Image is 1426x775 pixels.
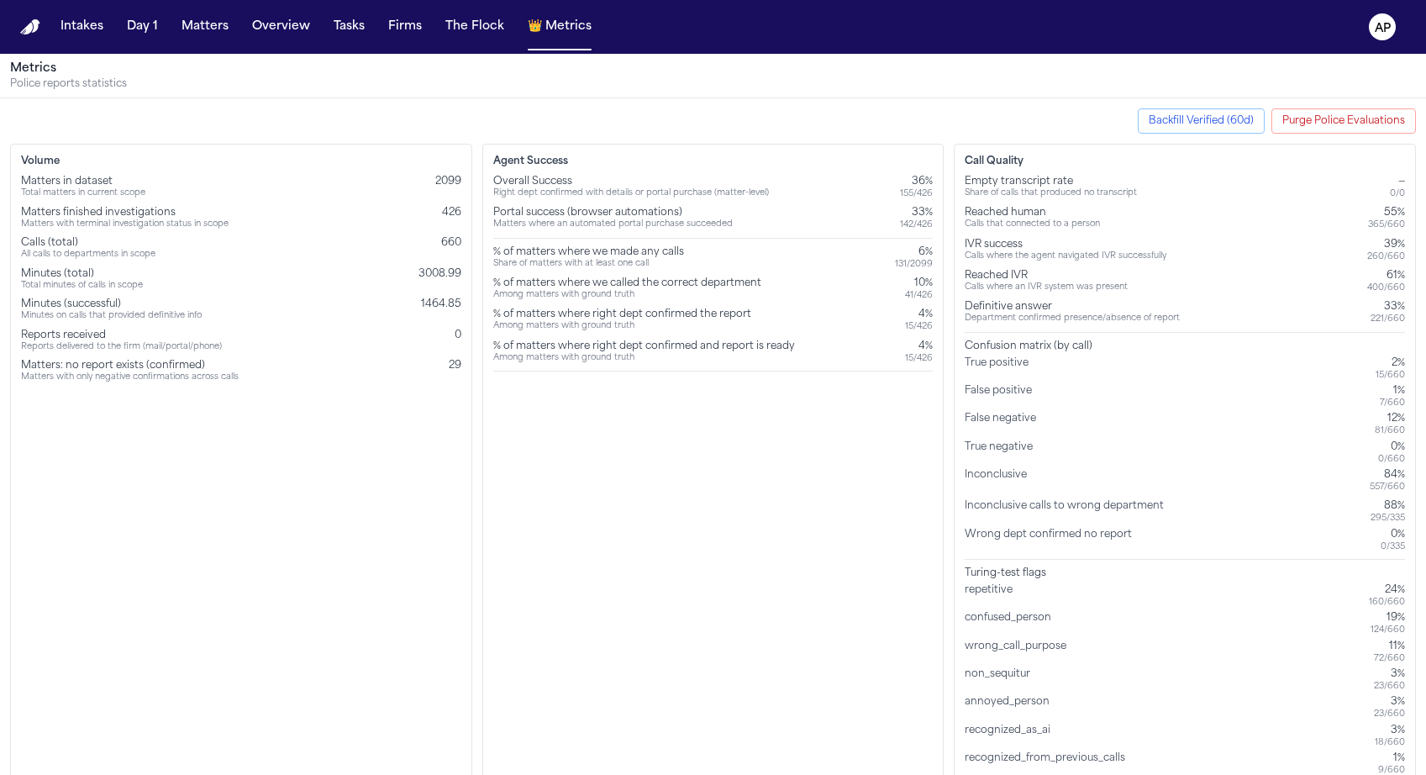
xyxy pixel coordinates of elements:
[1368,206,1405,219] div: 55%
[965,269,1128,282] div: Reached IVR
[965,611,1058,635] div: confused_person
[965,499,1171,524] div: Inconclusive calls to wrong department
[493,206,733,219] div: Portal success (browser automations)
[965,640,1073,664] div: wrong_call_purpose
[965,412,1043,436] div: False negative
[528,18,542,35] span: crown
[421,299,461,309] span: 1464.85
[21,175,145,188] div: Matters in dataset
[493,277,761,290] div: % of matters where we called the correct department
[1375,737,1405,748] div: 18 / 660
[54,12,110,42] a: Intakes
[245,12,317,42] button: Overview
[493,175,769,188] div: Overall Success
[1390,188,1405,199] div: 0 / 0
[439,12,511,42] button: The Flock
[1374,667,1405,681] div: 3%
[965,440,1039,465] div: True negative
[21,372,239,383] div: Matters with only negative confirmations across calls
[895,259,933,270] div: 131 / 2099
[1367,269,1405,282] div: 61%
[442,208,461,218] span: 426
[455,330,461,340] span: 0
[441,238,461,248] span: 660
[965,583,1019,608] div: repetitive
[381,12,429,42] a: Firms
[1374,640,1405,653] div: 11%
[1371,499,1405,513] div: 88%
[418,269,461,279] span: 3008.99
[965,528,1139,552] div: Wrong dept confirmed no report
[900,206,933,219] div: 33%
[21,206,229,219] div: Matters finished investigations
[1375,425,1405,436] div: 81 / 660
[493,353,795,364] div: Among matters with ground truth
[1374,681,1405,692] div: 23 / 660
[1378,454,1405,465] div: 0 / 660
[1369,597,1405,608] div: 160 / 660
[20,19,40,35] img: Finch Logo
[1367,251,1405,262] div: 260 / 660
[905,277,933,290] div: 10%
[1371,611,1405,625] div: 19%
[1371,300,1405,314] div: 33%
[1367,282,1405,293] div: 400 / 660
[1370,482,1405,493] div: 557 / 660
[900,219,933,230] div: 142 / 426
[493,321,751,332] div: Among matters with ground truth
[1371,513,1405,524] div: 295 / 335
[1376,370,1405,381] div: 15 / 660
[493,308,751,321] div: % of matters where right dept confirmed the report
[965,567,1405,580] div: Turing-test flags
[493,219,733,230] div: Matters where an automated portal purchase succeeded
[1376,356,1405,370] div: 2%
[1371,625,1405,635] div: 124 / 660
[965,695,1056,720] div: annoyed_person
[21,219,229,230] div: Matters with terminal investigation status in scope
[965,175,1137,188] div: Empty transcript rate
[1367,238,1405,251] div: 39%
[21,329,222,342] div: Reports received
[493,245,684,259] div: % of matters where we made any calls
[965,384,1039,409] div: False positive
[1368,219,1405,230] div: 365 / 660
[10,61,1416,77] h1: Metrics
[905,308,933,321] div: 4%
[493,155,934,168] h3: Agent Success
[1375,412,1405,425] div: 12%
[20,19,40,35] a: Home
[21,188,145,199] div: Total matters in current scope
[965,251,1166,262] div: Calls where the agent navigated IVR successfully
[1138,108,1265,134] button: Start backfill for last week verified
[905,321,933,332] div: 15 / 426
[965,282,1128,293] div: Calls where an IVR system was present
[1374,709,1405,720] div: 23 / 660
[1378,440,1405,454] div: 0%
[1374,695,1405,709] div: 3%
[965,155,1405,168] h3: Call Quality
[1380,384,1405,398] div: 1%
[175,12,235,42] button: Matters
[21,281,143,292] div: Total minutes of calls in scope
[1381,541,1405,552] div: 0 / 335
[1375,724,1405,737] div: 3%
[21,250,155,261] div: All calls to departments in scope
[1375,23,1391,34] text: AP
[905,290,933,301] div: 41 / 426
[449,361,461,371] span: 29
[965,468,1034,493] div: Inconclusive
[327,12,371,42] a: Tasks
[1378,751,1405,765] div: 1%
[21,298,202,311] div: Minutes (successful)
[905,353,933,364] div: 15 / 426
[1370,468,1405,482] div: 84%
[493,259,684,270] div: Share of matters with at least one call
[435,177,461,187] span: 2099
[521,12,598,42] button: crownMetrics
[900,188,933,199] div: 155 / 426
[120,12,165,42] button: Day 1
